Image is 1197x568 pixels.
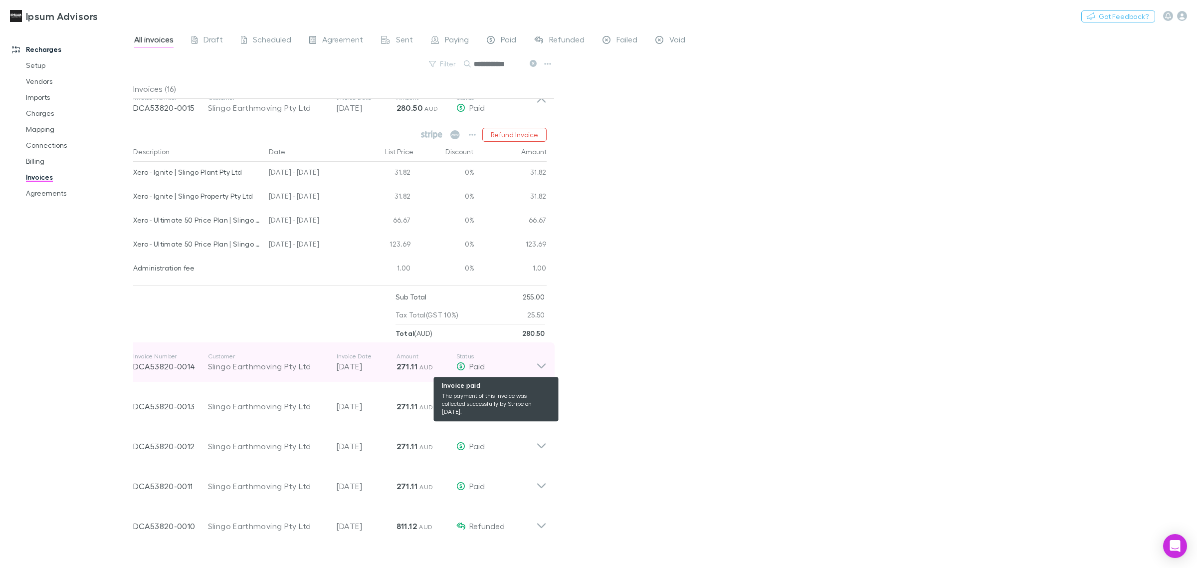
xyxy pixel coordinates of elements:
[355,210,414,234] div: 66.67
[469,481,485,491] span: Paid
[474,258,547,282] div: 1.00
[208,520,327,532] div: Slingo Earthmoving Pty Ltd
[125,422,555,462] div: DCA53820-0012Slingo Earthmoving Pty Ltd[DATE]271.11 AUDPaid
[469,401,485,411] span: Paid
[337,400,397,412] p: [DATE]
[16,89,141,105] a: Imports
[322,34,363,47] span: Agreement
[549,34,585,47] span: Refunded
[396,329,414,337] strong: Total
[397,361,417,371] strong: 271.11
[16,121,141,137] a: Mapping
[16,105,141,121] a: Charges
[133,258,261,279] div: Administration fee
[133,480,208,492] p: DCA53820-0011
[125,342,555,382] div: Invoice NumberDCA53820-0014CustomerSlingo Earthmoving Pty LtdInvoice Date[DATE]Amount271.11 AUDSt...
[669,34,685,47] span: Void
[396,34,413,47] span: Sent
[2,41,141,57] a: Recharges
[133,186,261,207] div: Xero - Ignite | Slingo Property Pty Ltd
[355,186,414,210] div: 31.82
[125,502,555,542] div: DCA53820-0010Slingo Earthmoving Pty Ltd[DATE]811.12 AUDRefunded
[337,360,397,372] p: [DATE]
[337,480,397,492] p: [DATE]
[133,234,261,255] div: Xero - Ultimate 50 Price Plan | Slingo Earthmoving Pty Ltd
[355,162,414,186] div: 31.82
[474,186,547,210] div: 31.82
[134,34,174,47] span: All invoices
[397,441,417,451] strong: 271.11
[337,520,397,532] p: [DATE]
[133,440,208,452] p: DCA53820-0012
[125,382,555,422] div: DCA53820-0013Slingo Earthmoving Pty Ltd[DATE]271.11 AUDPaid
[16,153,141,169] a: Billing
[133,102,208,114] p: DCA53820-0015
[397,352,456,360] p: Amount
[414,162,474,186] div: 0%
[527,306,545,324] p: 25.50
[208,102,327,114] div: Slingo Earthmoving Pty Ltd
[125,84,555,124] div: Invoice NumberDCA53820-0015CustomerSlingo Earthmoving Pty LtdInvoice Date[DATE]Amount280.50 AUDSt...
[456,352,536,360] p: Status
[469,521,505,531] span: Refunded
[265,186,355,210] div: [DATE] - [DATE]
[397,401,417,411] strong: 271.11
[208,352,327,360] p: Customer
[469,361,485,371] span: Paid
[396,288,427,306] p: Sub Total
[208,440,327,452] div: Slingo Earthmoving Pty Ltd
[355,258,414,282] div: 1.00
[474,162,547,186] div: 31.82
[16,169,141,185] a: Invoices
[355,234,414,258] div: 123.69
[419,523,432,531] span: AUD
[337,440,397,452] p: [DATE]
[482,128,547,142] button: Refund Invoice
[133,360,208,372] p: DCA53820-0014
[397,521,417,531] strong: 811.12
[337,102,397,114] p: [DATE]
[445,34,469,47] span: Paying
[424,105,438,112] span: AUD
[474,210,547,234] div: 66.67
[397,481,417,491] strong: 271.11
[419,403,433,411] span: AUD
[469,103,485,112] span: Paid
[16,137,141,153] a: Connections
[419,483,433,491] span: AUD
[265,234,355,258] div: [DATE] - [DATE]
[208,400,327,412] div: Slingo Earthmoving Pty Ltd
[414,258,474,282] div: 0%
[10,10,22,22] img: Ipsum Advisors's Logo
[265,162,355,186] div: [DATE] - [DATE]
[414,186,474,210] div: 0%
[4,4,104,28] a: Ipsum Advisors
[16,185,141,201] a: Agreements
[265,210,355,234] div: [DATE] - [DATE]
[125,462,555,502] div: DCA53820-0011Slingo Earthmoving Pty Ltd[DATE]271.11 AUDPaid
[16,57,141,73] a: Setup
[133,520,208,532] p: DCA53820-0010
[396,306,459,324] p: Tax Total (GST 10%)
[396,324,432,342] p: ( AUD )
[337,352,397,360] p: Invoice Date
[133,400,208,412] p: DCA53820-0013
[474,234,547,258] div: 123.69
[253,34,291,47] span: Scheduled
[419,443,433,451] span: AUD
[523,288,545,306] p: 255.00
[1163,534,1187,558] div: Open Intercom Messenger
[133,210,261,231] div: Xero - Ultimate 50 Price Plan | Slingo Earthmoving Pty Ltd
[419,363,433,371] span: AUD
[208,480,327,492] div: Slingo Earthmoving Pty Ltd
[397,103,422,113] strong: 280.50
[414,234,474,258] div: 0%
[203,34,223,47] span: Draft
[424,58,462,70] button: Filter
[1081,10,1155,22] button: Got Feedback?
[208,360,327,372] div: Slingo Earthmoving Pty Ltd
[616,34,637,47] span: Failed
[522,329,545,337] strong: 280.50
[16,73,141,89] a: Vendors
[26,10,98,22] h3: Ipsum Advisors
